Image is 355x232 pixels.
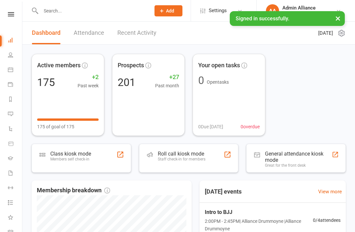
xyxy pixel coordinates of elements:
span: 0 Due [DATE] [198,123,223,130]
span: Past month [155,82,179,89]
span: Add [166,8,174,13]
h3: [DATE] events [200,186,247,198]
span: 0 / 4 attendees [313,217,341,224]
button: Add [154,5,182,16]
span: Open tasks [207,79,229,85]
span: +2 [78,73,99,82]
span: Signed in successfully. [236,15,289,22]
div: General attendance kiosk mode [265,151,332,163]
div: Roll call kiosk mode [158,151,205,157]
div: Alliance Drummoyne [282,11,324,17]
span: Past week [78,82,99,89]
a: People [8,48,23,63]
span: Intro to BJJ [205,208,313,217]
span: [DATE] [318,29,333,37]
a: View more [318,188,342,196]
div: 175 [37,77,55,88]
span: 175 of goal of 175 [37,123,74,130]
span: +27 [155,73,179,82]
input: Search... [39,6,146,15]
div: Staff check-in for members [158,157,205,161]
a: Calendar [8,63,23,78]
span: Your open tasks [198,61,240,70]
a: What's New [8,211,23,225]
button: × [332,11,344,25]
span: Active members [37,61,81,70]
div: Class kiosk mode [50,151,91,157]
span: 0 overdue [241,123,260,130]
div: 0 [198,75,204,86]
div: Members self check-in [50,157,91,161]
a: Payments [8,78,23,93]
div: Great for the front desk [265,163,332,168]
a: Dashboard [8,33,23,48]
span: Settings [209,3,227,18]
a: Dashboard [32,22,60,44]
a: Reports [8,93,23,107]
span: Membership breakdown [37,186,110,195]
div: AA [266,4,279,17]
div: Admin Alliance [282,5,324,11]
a: Product Sales [8,137,23,152]
span: Prospects [118,61,144,70]
a: Recent Activity [117,22,156,44]
div: 201 [118,77,135,88]
a: Attendance [74,22,104,44]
